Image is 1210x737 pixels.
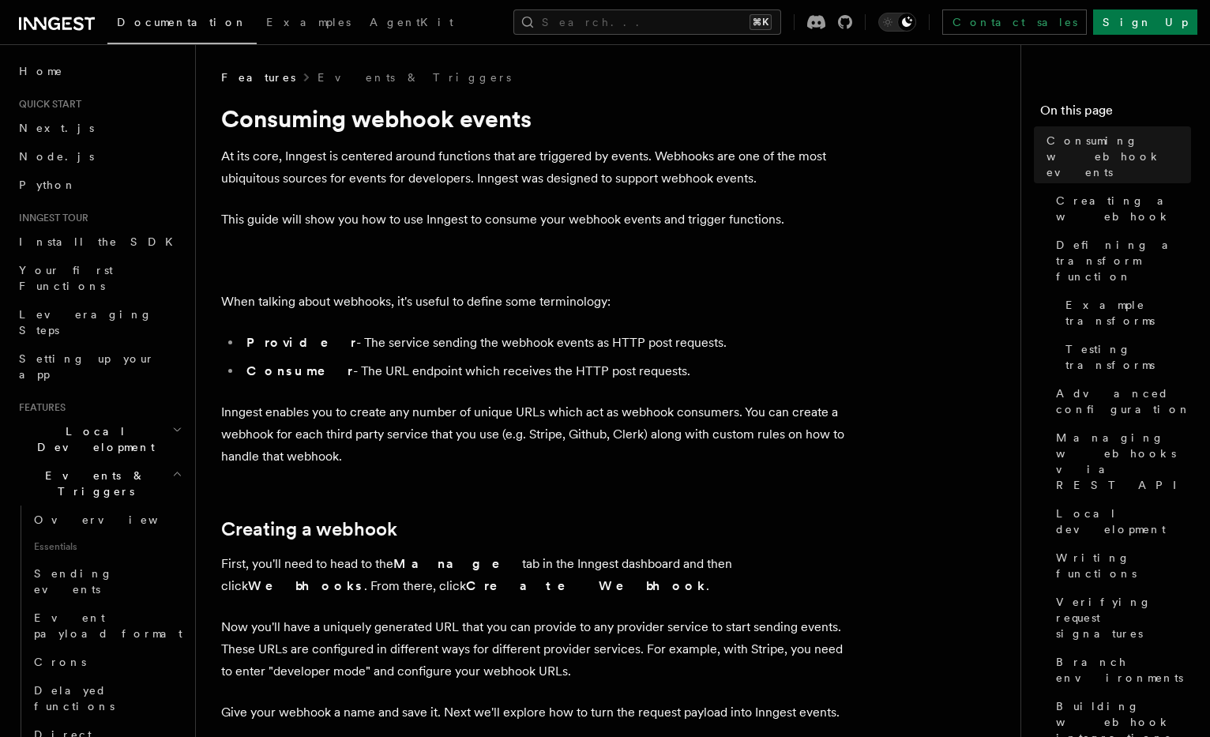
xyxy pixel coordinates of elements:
span: Advanced configuration [1056,385,1191,417]
a: Python [13,171,186,199]
span: Delayed functions [34,684,115,713]
a: Setting up your app [13,344,186,389]
a: Sign Up [1093,9,1197,35]
strong: Consumer [246,363,353,378]
span: Node.js [19,150,94,163]
a: Contact sales [942,9,1087,35]
span: Leveraging Steps [19,308,152,337]
span: Local development [1056,506,1191,537]
a: Local development [1050,499,1191,543]
span: Example transforms [1065,297,1191,329]
span: Essentials [28,534,186,559]
span: Your first Functions [19,264,113,292]
p: At its core, Inngest is centered around functions that are triggered by events. Webhooks are one ... [221,145,853,190]
a: Defining a transform function [1050,231,1191,291]
a: Advanced configuration [1050,379,1191,423]
a: Writing functions [1050,543,1191,588]
p: Now you'll have a uniquely generated URL that you can provide to any provider service to start se... [221,616,853,682]
a: Your first Functions [13,256,186,300]
span: Features [13,401,66,414]
a: Testing transforms [1059,335,1191,379]
a: Branch environments [1050,648,1191,692]
button: Search...⌘K [513,9,781,35]
kbd: ⌘K [750,14,772,30]
li: - The service sending the webhook events as HTTP post requests. [242,332,853,354]
span: Branch environments [1056,654,1191,686]
p: This guide will show you how to use Inngest to consume your webhook events and trigger functions. [221,209,853,231]
span: Install the SDK [19,235,182,248]
strong: Manage [393,556,522,571]
span: Overview [34,513,197,526]
a: Overview [28,506,186,534]
span: Testing transforms [1065,341,1191,373]
a: Home [13,57,186,85]
span: Documentation [117,16,247,28]
a: Delayed functions [28,676,186,720]
strong: Webhooks [248,578,364,593]
a: Event payload format [28,604,186,648]
a: AgentKit [360,5,463,43]
span: Features [221,70,295,85]
a: Creating a webhook [221,518,397,540]
button: Toggle dark mode [878,13,916,32]
a: Documentation [107,5,257,44]
span: Quick start [13,98,81,111]
button: Local Development [13,417,186,461]
li: - The URL endpoint which receives the HTTP post requests. [242,360,853,382]
h1: Consuming webhook events [221,104,853,133]
span: Creating a webhook [1056,193,1191,224]
a: Leveraging Steps [13,300,186,344]
p: Inngest enables you to create any number of unique URLs which act as webhook consumers. You can c... [221,401,853,468]
span: Python [19,179,77,191]
span: Crons [34,656,86,668]
span: Local Development [13,423,172,455]
span: Events & Triggers [13,468,172,499]
span: Verifying request signatures [1056,594,1191,641]
a: Install the SDK [13,227,186,256]
a: Examples [257,5,360,43]
span: Defining a transform function [1056,237,1191,284]
a: Crons [28,648,186,676]
span: Event payload format [34,611,182,640]
span: Inngest tour [13,212,88,224]
a: Managing webhooks via REST API [1050,423,1191,499]
a: Example transforms [1059,291,1191,335]
a: Sending events [28,559,186,604]
strong: Create Webhook [466,578,706,593]
p: When talking about webhooks, it's useful to define some terminology: [221,291,853,313]
a: Events & Triggers [318,70,511,85]
a: Creating a webhook [1050,186,1191,231]
a: Next.js [13,114,186,142]
span: Writing functions [1056,550,1191,581]
h4: On this page [1040,101,1191,126]
span: Setting up your app [19,352,155,381]
span: Examples [266,16,351,28]
span: Next.js [19,122,94,134]
span: Home [19,63,63,79]
a: Node.js [13,142,186,171]
p: First, you'll need to head to the tab in the Inngest dashboard and then click . From there, click . [221,553,853,597]
strong: Provider [246,335,356,350]
button: Events & Triggers [13,461,186,506]
a: Consuming webhook events [1040,126,1191,186]
p: Give your webhook a name and save it. Next we'll explore how to turn the request payload into Inn... [221,701,853,724]
a: Verifying request signatures [1050,588,1191,648]
span: Sending events [34,567,113,596]
span: Managing webhooks via REST API [1056,430,1191,493]
span: AgentKit [370,16,453,28]
span: Consuming webhook events [1047,133,1191,180]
